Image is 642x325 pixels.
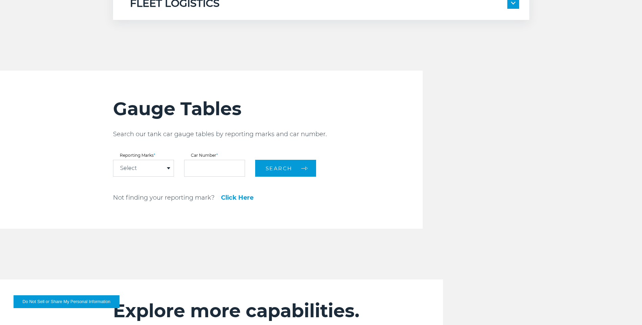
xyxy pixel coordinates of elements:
h2: Explore more capabilities. [113,300,402,322]
button: Do Not Sell or Share My Personal Information [14,295,119,308]
button: Search arrow arrow [255,160,316,177]
span: Search [266,165,292,172]
a: Select [120,166,137,171]
p: Not finding your reporting mark? [113,194,215,202]
a: Click Here [221,195,253,201]
p: Search our tank car gauge tables by reporting marks and car number. [113,130,423,138]
label: Reporting Marks [113,153,174,157]
label: Car Number [184,153,245,157]
img: arrow [511,2,515,4]
h2: Gauge Tables [113,98,423,120]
